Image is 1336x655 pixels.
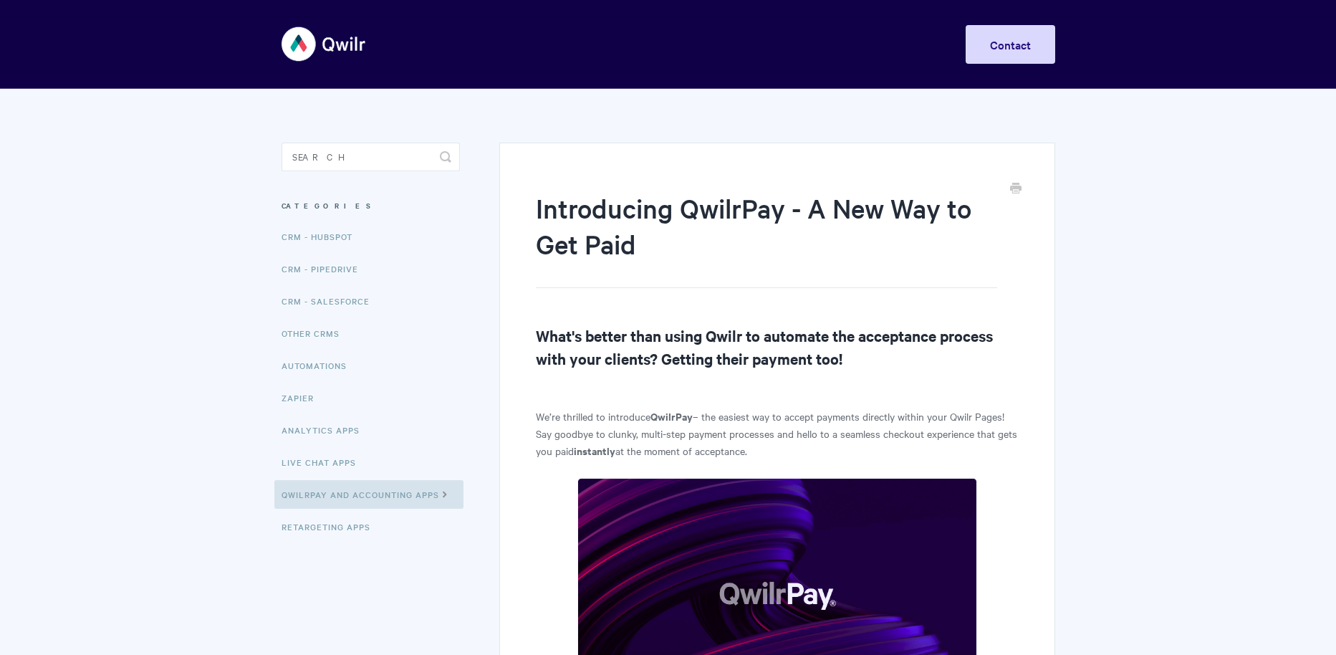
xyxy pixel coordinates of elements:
[966,25,1055,64] a: Contact
[282,416,370,444] a: Analytics Apps
[650,408,693,424] strong: QwilrPay
[274,480,463,509] a: QwilrPay and Accounting Apps
[282,193,460,219] h3: Categories
[282,351,357,380] a: Automations
[282,319,350,348] a: Other CRMs
[282,287,380,315] a: CRM - Salesforce
[574,443,615,458] strong: instantly
[536,408,1018,459] p: We’re thrilled to introduce – the easiest way to accept payments directly within your Qwilr Pages...
[282,448,367,477] a: Live Chat Apps
[282,17,367,71] img: Qwilr Help Center
[282,383,325,412] a: Zapier
[1010,181,1022,197] a: Print this Article
[282,512,381,541] a: Retargeting Apps
[282,222,363,251] a: CRM - HubSpot
[282,254,369,283] a: CRM - Pipedrive
[536,190,996,288] h1: Introducing QwilrPay - A New Way to Get Paid
[536,324,1018,370] h2: What's better than using Qwilr to automate the acceptance process with your clients? Getting thei...
[282,143,460,171] input: Search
